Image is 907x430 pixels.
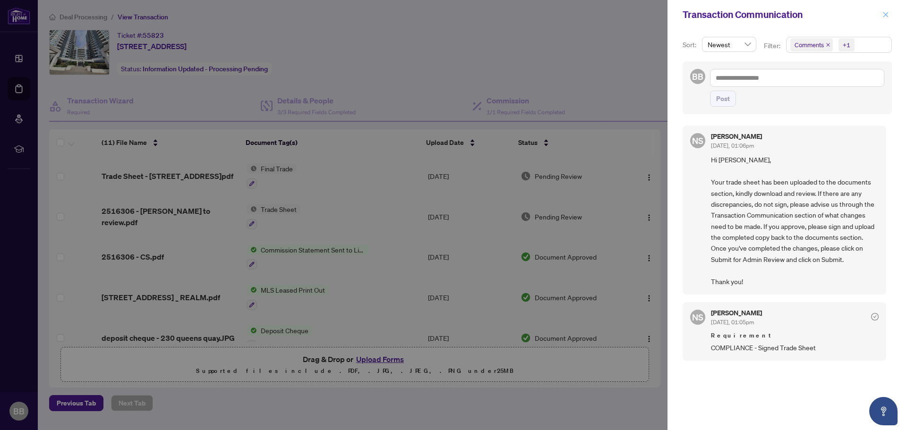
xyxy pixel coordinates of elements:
[826,42,830,47] span: close
[711,310,762,316] h5: [PERSON_NAME]
[710,91,736,107] button: Post
[692,70,703,83] span: BB
[711,319,754,326] span: [DATE], 01:05pm
[869,397,898,425] button: Open asap
[711,342,879,353] span: COMPLIANCE - Signed Trade Sheet
[708,37,751,51] span: Newest
[692,134,703,147] span: NS
[871,313,879,320] span: check-circle
[711,331,879,340] span: Requirement
[843,40,850,50] div: +1
[711,142,754,149] span: [DATE], 01:06pm
[711,154,879,287] span: Hi [PERSON_NAME], Your trade sheet has been uploaded to the documents section, kindly download an...
[790,38,833,51] span: Comments
[764,41,782,51] p: Filter:
[683,8,880,22] div: Transaction Communication
[692,311,703,324] span: NS
[882,11,889,18] span: close
[795,40,824,50] span: Comments
[711,133,762,140] h5: [PERSON_NAME]
[683,40,698,50] p: Sort:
